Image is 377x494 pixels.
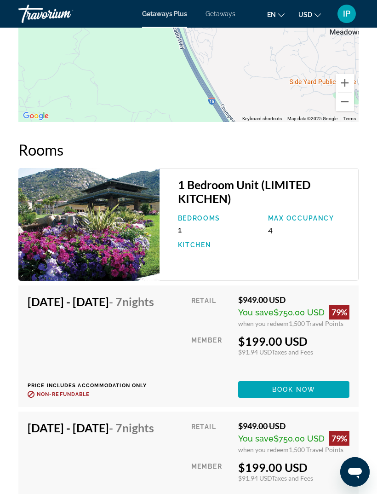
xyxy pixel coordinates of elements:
[122,295,154,308] span: Nights
[191,334,231,374] div: Member
[298,11,312,18] span: USD
[238,320,289,327] span: when you redeem
[178,215,259,222] p: Bedrooms
[28,295,154,308] h4: [DATE] - [DATE]
[272,386,316,393] span: Book now
[142,10,187,17] a: Getaways Plus
[242,116,282,122] button: Keyboard shortcuts
[238,434,274,443] span: You save
[329,305,349,320] div: 79%
[178,241,259,249] p: Kitchen
[18,168,160,281] img: ii_vlw1.jpg
[178,225,182,234] span: 1
[238,446,289,453] span: when you redeem
[289,446,343,453] span: 1,500 Travel Points
[336,93,354,111] button: Zoom out
[268,225,273,234] span: 4
[272,474,313,482] span: Taxes and Fees
[37,391,90,397] span: Non-refundable
[109,295,154,308] span: - 7
[21,110,51,122] img: Google
[178,178,349,205] h3: 1 Bedroom Unit (LIMITED KITCHEN)
[28,421,154,435] h4: [DATE] - [DATE]
[206,10,235,17] a: Getaways
[268,215,349,222] p: Max Occupancy
[109,421,154,435] span: - 7
[335,4,359,23] button: User Menu
[18,140,359,159] h2: Rooms
[274,434,325,443] span: $750.00 USD
[238,334,349,348] div: $199.00 USD
[274,308,325,317] span: $750.00 USD
[267,11,276,18] span: en
[238,348,349,356] div: $91.94 USD
[238,308,274,317] span: You save
[287,116,337,121] span: Map data ©2025 Google
[18,2,110,26] a: Travorium
[238,295,349,305] div: $949.00 USD
[343,116,356,121] a: Terms (opens in new tab)
[340,457,370,487] iframe: Button to launch messaging window
[191,421,231,453] div: Retail
[267,8,285,21] button: Change language
[329,431,349,446] div: 79%
[122,421,154,435] span: Nights
[191,295,231,327] div: Retail
[343,9,350,18] span: IP
[238,421,349,431] div: $949.00 USD
[28,383,161,389] p: Price includes accommodation only
[336,74,354,92] button: Zoom in
[238,460,349,474] div: $199.00 USD
[238,381,349,398] button: Book now
[272,348,313,356] span: Taxes and Fees
[298,8,321,21] button: Change currency
[289,320,343,327] span: 1,500 Travel Points
[21,110,51,122] a: Open this area in Google Maps (opens a new window)
[238,474,349,482] div: $91.94 USD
